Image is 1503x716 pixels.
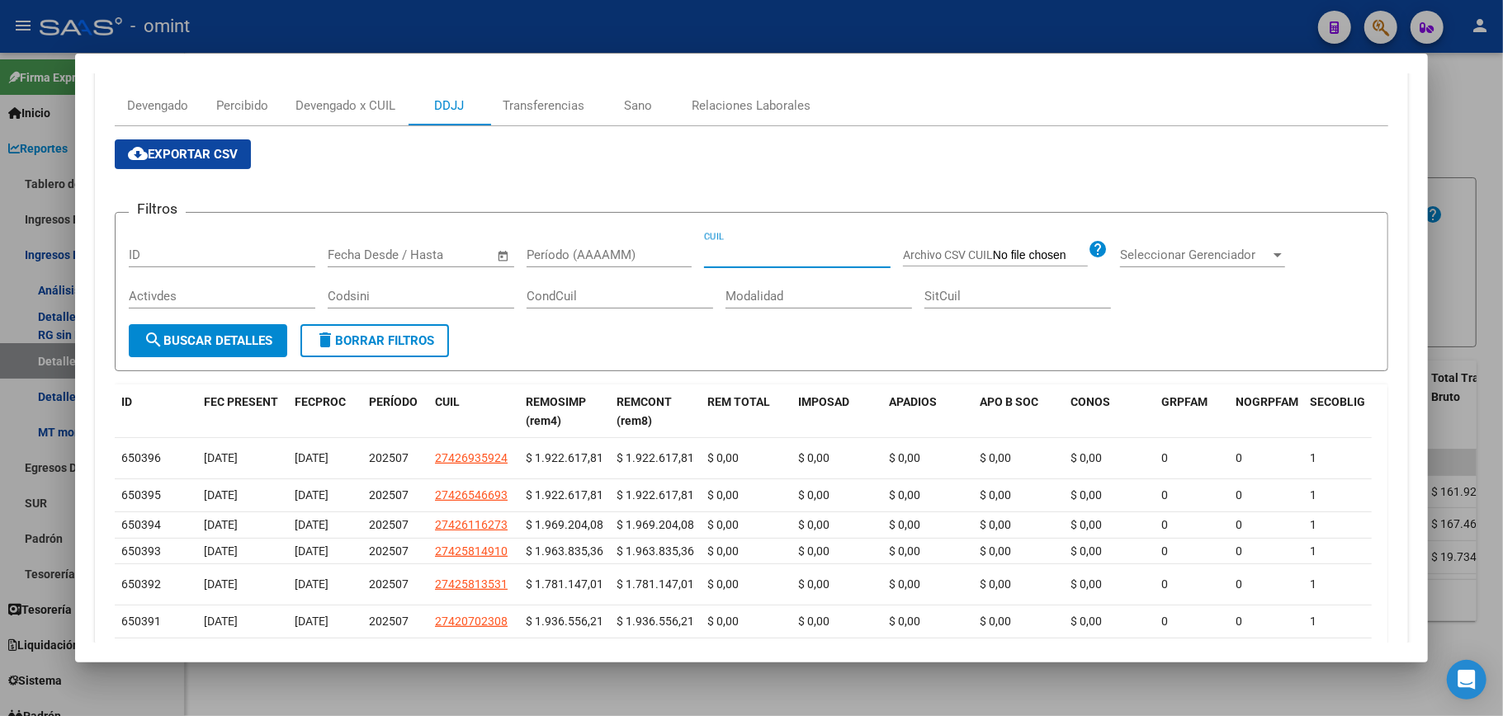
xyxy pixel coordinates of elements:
[889,615,920,628] span: $ 0,00
[798,577,829,591] span: $ 0,00
[610,384,701,439] datatable-header-cell: REMCONT (rem8)
[144,330,163,350] mat-icon: search
[1310,488,1316,502] span: 1
[882,384,973,439] datatable-header-cell: APADIOS
[362,384,428,439] datatable-header-cell: PERÍODO
[798,488,829,502] span: $ 0,00
[121,544,161,558] span: 650393
[435,544,508,558] span: 27425814910
[707,451,739,464] span: $ 0,00
[1229,384,1303,439] datatable-header-cell: NOGRPFAM
[798,395,849,408] span: IMPOSAD
[617,577,694,591] span: $ 1.781.147,01
[121,395,132,408] span: ID
[494,247,513,266] button: Open calendar
[300,324,449,357] button: Borrar Filtros
[295,97,395,115] div: Devengado x CUIL
[980,488,1011,502] span: $ 0,00
[1310,518,1316,531] span: 1
[435,518,508,531] span: 27426116273
[792,384,882,439] datatable-header-cell: IMPOSAD
[1236,577,1242,591] span: 0
[1310,395,1365,408] span: SECOBLIG
[369,488,409,502] span: 202507
[973,384,1064,439] datatable-header-cell: APO B SOC
[1310,451,1316,464] span: 1
[121,488,161,502] span: 650395
[707,544,739,558] span: $ 0,00
[707,395,770,408] span: REM TOTAL
[121,577,161,591] span: 650392
[295,577,328,591] span: [DATE]
[798,615,829,628] span: $ 0,00
[1155,384,1229,439] datatable-header-cell: GRPFAM
[369,395,418,408] span: PERÍODO
[798,518,829,531] span: $ 0,00
[129,324,287,357] button: Buscar Detalles
[1064,384,1155,439] datatable-header-cell: CONOS
[1303,384,1378,439] datatable-header-cell: SECOBLIG
[701,384,792,439] datatable-header-cell: REM TOTAL
[1161,451,1168,464] span: 0
[197,384,288,439] datatable-header-cell: FEC PRESENT
[434,97,464,115] div: DDJJ
[1236,518,1242,531] span: 0
[1236,615,1242,628] span: 0
[798,544,829,558] span: $ 0,00
[328,247,395,262] input: Fecha inicio
[980,395,1038,408] span: APO B SOC
[526,577,603,591] span: $ 1.781.147,01
[144,333,272,348] span: Buscar Detalles
[369,544,409,558] span: 202507
[435,615,508,628] span: 27420702308
[295,615,328,628] span: [DATE]
[204,544,238,558] span: [DATE]
[617,488,694,502] span: $ 1.922.617,81
[204,395,278,408] span: FEC PRESENT
[617,615,694,628] span: $ 1.936.556,21
[624,97,652,115] div: Sano
[617,518,694,531] span: $ 1.969.204,08
[526,488,603,502] span: $ 1.922.617,81
[889,577,920,591] span: $ 0,00
[369,518,409,531] span: 202507
[617,395,672,427] span: REMCONT (rem8)
[980,577,1011,591] span: $ 0,00
[128,144,148,163] mat-icon: cloud_download
[1071,577,1102,591] span: $ 0,00
[435,395,460,408] span: CUIL
[1071,488,1102,502] span: $ 0,00
[295,544,328,558] span: [DATE]
[692,97,811,115] div: Relaciones Laborales
[204,488,238,502] span: [DATE]
[526,395,586,427] span: REMOSIMP (rem4)
[617,451,694,464] span: $ 1.922.617,81
[617,544,694,558] span: $ 1.963.835,36
[1071,518,1102,531] span: $ 0,00
[707,518,739,531] span: $ 0,00
[798,451,829,464] span: $ 0,00
[526,518,603,531] span: $ 1.969.204,08
[129,200,186,218] h3: Filtros
[295,395,346,408] span: FECPROC
[526,615,603,628] span: $ 1.936.556,21
[204,615,238,628] span: [DATE]
[369,615,409,628] span: 202507
[707,615,739,628] span: $ 0,00
[980,544,1011,558] span: $ 0,00
[889,395,937,408] span: APADIOS
[1120,247,1270,262] span: Seleccionar Gerenciador
[115,139,251,169] button: Exportar CSV
[993,248,1088,263] input: Archivo CSV CUIL
[127,97,188,115] div: Devengado
[707,577,739,591] span: $ 0,00
[1447,660,1486,700] div: Open Intercom Messenger
[435,577,508,591] span: 27425813531
[1161,615,1168,628] span: 0
[1310,615,1316,628] span: 1
[1236,395,1298,408] span: NOGRPFAM
[889,518,920,531] span: $ 0,00
[980,518,1011,531] span: $ 0,00
[1310,544,1316,558] span: 1
[428,384,519,439] datatable-header-cell: CUIL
